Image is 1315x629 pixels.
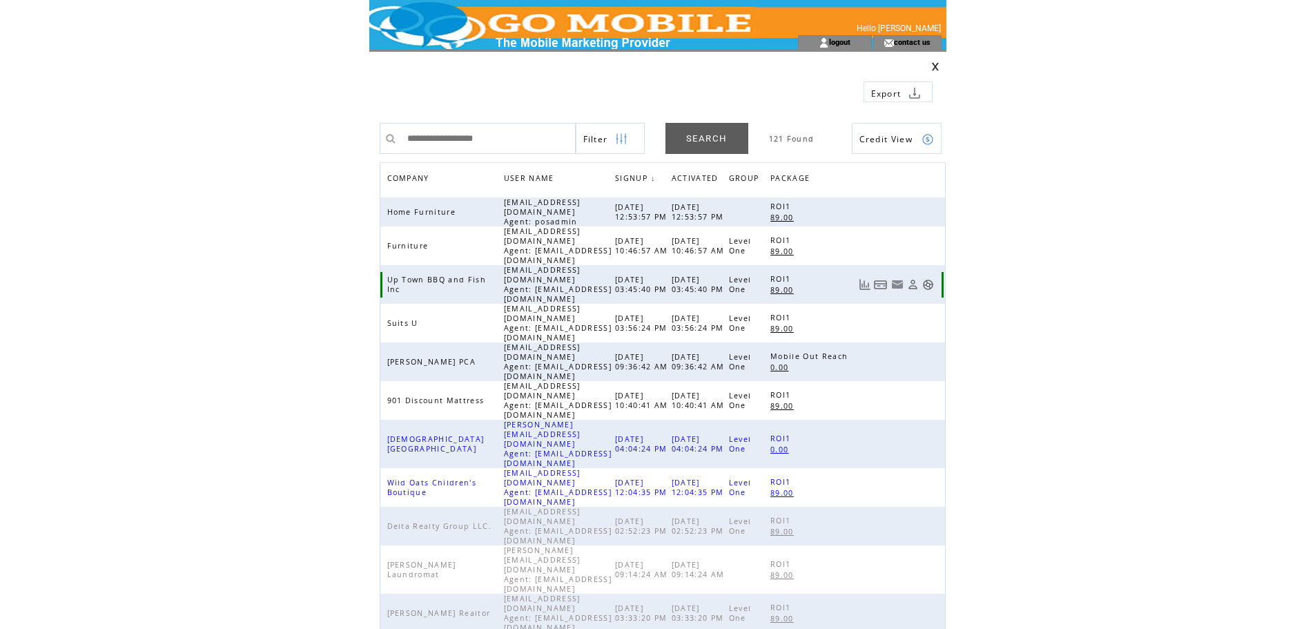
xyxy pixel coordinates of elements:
a: 89.00 [770,400,801,412]
span: Hello [PERSON_NAME] [857,23,941,33]
span: GROUP [729,170,763,190]
span: [DATE] 12:53:57 PM [672,202,728,222]
a: USER NAME [504,173,558,182]
span: [EMAIL_ADDRESS][DOMAIN_NAME] Agent: [EMAIL_ADDRESS][DOMAIN_NAME] [504,342,612,381]
span: Show filters [583,133,608,145]
span: ROI1 [770,559,794,569]
span: Level One [729,275,752,294]
span: 89.00 [770,246,797,256]
img: contact_us_icon.gif [884,37,894,48]
span: [EMAIL_ADDRESS][DOMAIN_NAME] Agent: [EMAIL_ADDRESS][DOMAIN_NAME] [504,507,612,545]
span: Suits U [387,318,422,328]
span: 89.00 [770,488,797,498]
a: ACTIVATED [672,170,725,190]
a: 0.00 [770,361,795,373]
span: ROI1 [770,434,794,443]
span: SIGNUP [615,170,651,190]
span: Mobile Out Reach [770,351,851,361]
span: ROI1 [770,516,794,525]
span: [DATE] 09:14:24 AM [615,560,672,579]
a: COMPANY [387,173,433,182]
span: Export to csv file [871,88,902,99]
a: Support [922,279,934,291]
span: 89.00 [770,324,797,333]
img: account_icon.gif [819,37,829,48]
a: GROUP [729,170,766,190]
a: 89.00 [770,525,801,537]
span: [PERSON_NAME][EMAIL_ADDRESS][DOMAIN_NAME] Agent: [EMAIL_ADDRESS][DOMAIN_NAME] [504,420,612,468]
a: Filter [576,123,645,154]
span: [DATE] 10:46:57 AM [672,236,728,255]
span: [DATE] 09:36:42 AM [672,352,728,371]
span: Home Furniture [387,207,460,217]
span: Level One [729,434,752,454]
span: [DATE] 03:33:20 PM [615,603,671,623]
span: 89.00 [770,527,797,536]
span: [DATE] 03:45:40 PM [615,275,671,294]
span: ROI1 [770,603,794,612]
span: [PERSON_NAME][EMAIL_ADDRESS][DOMAIN_NAME] Agent: [EMAIL_ADDRESS][DOMAIN_NAME] [504,545,612,594]
a: 89.00 [770,569,801,581]
span: [PERSON_NAME] PCA [387,357,480,367]
span: Level One [729,352,752,371]
span: [EMAIL_ADDRESS][DOMAIN_NAME] Agent: [EMAIL_ADDRESS][DOMAIN_NAME] [504,468,612,507]
span: [EMAIL_ADDRESS][DOMAIN_NAME] Agent: [EMAIL_ADDRESS][DOMAIN_NAME] [504,381,612,420]
span: USER NAME [504,170,558,190]
a: Export [864,81,933,102]
span: Level One [729,603,752,623]
span: ROI1 [770,477,794,487]
span: ROI1 [770,274,794,284]
span: 121 Found [769,134,815,144]
span: Delta Realty Group LLC. [387,521,496,531]
a: SIGNUP↓ [615,174,656,182]
span: [DATE] 10:40:41 AM [615,391,672,410]
a: View Usage [859,279,870,291]
span: ACTIVATED [672,170,722,190]
a: 89.00 [770,284,801,296]
span: Level One [729,391,752,410]
a: 0.00 [770,443,795,455]
span: Level One [729,516,752,536]
span: Level One [729,478,752,497]
span: [DATE] 09:36:42 AM [615,352,672,371]
a: Credit View [852,123,942,154]
span: [DATE] 03:45:40 PM [672,275,728,294]
span: Level One [729,313,752,333]
span: 0.00 [770,445,792,454]
span: [DEMOGRAPHIC_DATA][GEOGRAPHIC_DATA] [387,434,485,454]
span: [EMAIL_ADDRESS][DOMAIN_NAME] Agent: posadmin [504,197,581,226]
span: ROI1 [770,390,794,400]
span: Level One [729,236,752,255]
span: [EMAIL_ADDRESS][DOMAIN_NAME] Agent: [EMAIL_ADDRESS][DOMAIN_NAME] [504,226,612,265]
a: SEARCH [665,123,748,154]
a: 89.00 [770,612,801,624]
span: ROI1 [770,313,794,322]
span: 901 Discount Mattress [387,396,488,405]
span: [PERSON_NAME] Realtor [387,608,494,618]
a: 89.00 [770,487,801,499]
a: PACKAGE [770,170,817,190]
span: [DATE] 04:04:24 PM [672,434,728,454]
span: 89.00 [770,285,797,295]
span: [DATE] 03:56:24 PM [672,313,728,333]
a: 89.00 [770,245,801,257]
span: [PERSON_NAME] Laundromat [387,560,456,579]
a: contact us [894,37,931,46]
span: [DATE] 12:04:35 PM [672,478,728,497]
span: ROI1 [770,202,794,211]
span: [DATE] 10:46:57 AM [615,236,672,255]
span: 89.00 [770,570,797,580]
span: [DATE] 03:33:20 PM [672,603,728,623]
a: View Profile [907,279,919,291]
span: [EMAIL_ADDRESS][DOMAIN_NAME] Agent: [EMAIL_ADDRESS][DOMAIN_NAME] [504,265,612,304]
span: Up Town BBQ and Fish Inc [387,275,487,294]
span: [DATE] 12:53:57 PM [615,202,671,222]
a: Resend welcome email to this user [891,278,904,291]
img: download.png [908,87,921,99]
a: logout [829,37,850,46]
span: 89.00 [770,401,797,411]
span: [DATE] 02:52:23 PM [672,516,728,536]
a: 89.00 [770,322,801,334]
span: [DATE] 03:56:24 PM [615,313,671,333]
img: credits.png [922,133,934,146]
